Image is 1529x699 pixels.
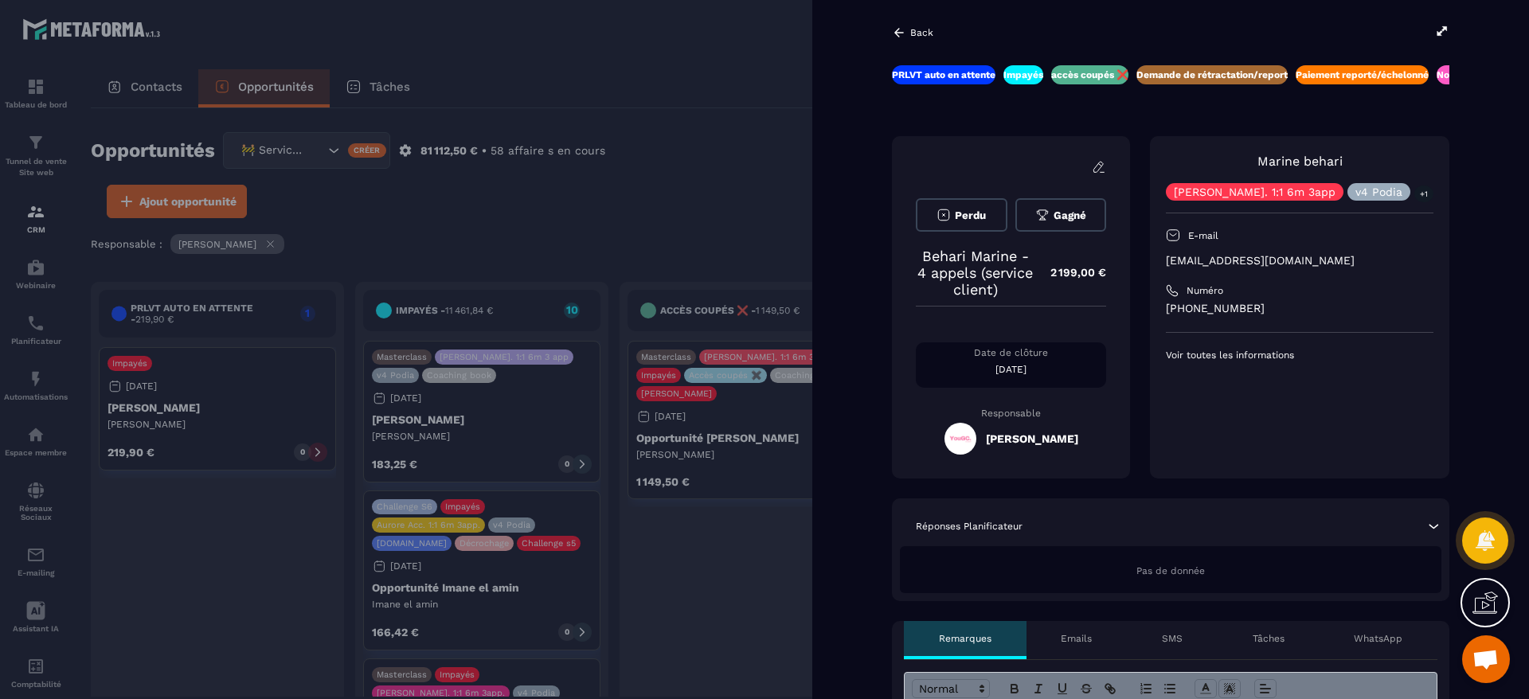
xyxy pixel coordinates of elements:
[1174,186,1335,197] p: [PERSON_NAME]. 1:1 6m 3app
[1061,632,1092,645] p: Emails
[916,198,1007,232] button: Perdu
[1462,635,1510,683] div: Ouvrir le chat
[1136,565,1205,576] span: Pas de donnée
[1166,349,1433,361] p: Voir toutes les informations
[1034,257,1106,288] p: 2 199,00 €
[1166,301,1433,316] p: [PHONE_NUMBER]
[939,632,991,645] p: Remarques
[1253,632,1285,645] p: Tâches
[1166,253,1433,268] p: [EMAIL_ADDRESS][DOMAIN_NAME]
[916,346,1106,359] p: Date de clôture
[1162,632,1183,645] p: SMS
[1257,154,1343,169] a: Marine behari
[986,432,1078,445] h5: [PERSON_NAME]
[916,408,1106,419] p: Responsable
[1414,185,1433,202] p: +1
[1188,229,1218,242] p: E-mail
[955,209,986,221] span: Perdu
[1015,198,1107,232] button: Gagné
[1187,284,1223,297] p: Numéro
[916,248,1034,298] p: Behari Marine - 4 appels (service client)
[916,363,1106,376] p: [DATE]
[1354,632,1402,645] p: WhatsApp
[1355,186,1402,197] p: v4 Podia
[1054,209,1086,221] span: Gagné
[916,520,1023,533] p: Réponses Planificateur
